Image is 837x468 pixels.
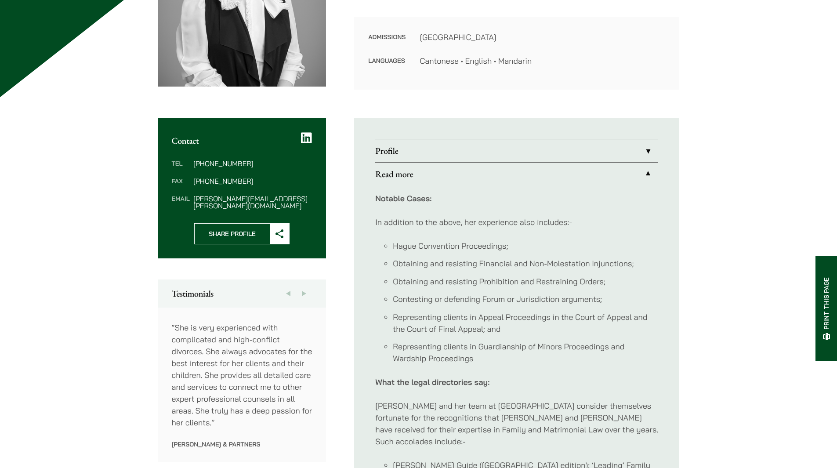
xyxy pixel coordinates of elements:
p: In addition to the above, her experience also includes:- [375,216,658,228]
h2: Contact [172,135,312,146]
button: Next [296,279,312,308]
a: Read more [375,163,658,185]
dt: Languages [368,55,406,67]
dt: Tel [172,160,190,178]
li: Representing clients in Guardianship of Minors Proceedings and Wardship Proceedings [393,341,658,364]
li: Contesting or defending Forum or Jurisdiction arguments; [393,293,658,305]
dd: [PERSON_NAME][EMAIL_ADDRESS][PERSON_NAME][DOMAIN_NAME] [193,195,312,209]
li: Obtaining and resisting Prohibition and Restraining Orders; [393,276,658,287]
dd: [PHONE_NUMBER] [193,160,312,167]
dd: [GEOGRAPHIC_DATA] [420,31,665,43]
a: LinkedIn [301,132,312,144]
dd: [PHONE_NUMBER] [193,178,312,185]
p: [PERSON_NAME] & Partners [172,440,312,448]
dt: Fax [172,178,190,195]
p: “She is very experienced with complicated and high-conflict divorces. She always advocates for th... [172,322,312,428]
li: Obtaining and resisting Financial and Non-Molestation Injunctions; [393,258,658,269]
span: Share Profile [195,224,270,244]
li: Representing clients in Appeal Proceedings in the Court of Appeal and the Court of Final Appeal; and [393,311,658,335]
a: Profile [375,139,658,162]
li: Hague Convention Proceedings; [393,240,658,252]
dd: Cantonese • English • Mandarin [420,55,665,67]
p: [PERSON_NAME] and her team at [GEOGRAPHIC_DATA] consider themselves fortunate for the recognition... [375,400,658,447]
h2: Testimonials [172,288,312,299]
strong: Notable Cases: [375,193,431,203]
dt: Admissions [368,31,406,55]
button: Share Profile [194,223,290,244]
dt: Email [172,195,190,209]
strong: What the legal directories say: [375,377,489,387]
button: Previous [280,279,296,308]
